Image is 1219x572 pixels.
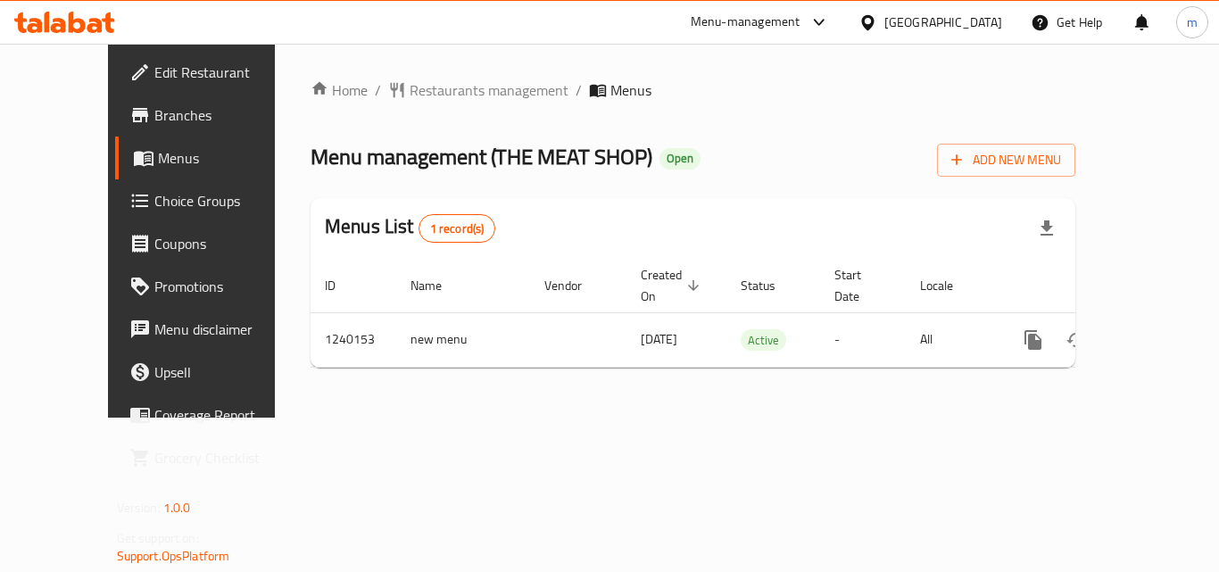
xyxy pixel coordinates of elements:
td: new menu [396,312,530,367]
a: Home [311,79,368,101]
span: Promotions [154,276,297,297]
span: Open [659,151,701,166]
span: Upsell [154,361,297,383]
a: Promotions [115,265,311,308]
div: Total records count [419,214,496,243]
a: Edit Restaurant [115,51,311,94]
span: Active [741,330,786,351]
table: enhanced table [311,259,1198,368]
span: Start Date [834,264,884,307]
span: Menus [610,79,651,101]
div: Menu-management [691,12,800,33]
span: 1 record(s) [419,220,495,237]
td: All [906,312,998,367]
td: 1240153 [311,312,396,367]
span: Vendor [544,275,605,296]
div: Open [659,148,701,170]
div: [GEOGRAPHIC_DATA] [884,12,1002,32]
span: Add New Menu [951,149,1061,171]
a: Menu disclaimer [115,308,311,351]
span: 1.0.0 [163,496,191,519]
span: Branches [154,104,297,126]
span: [DATE] [641,327,677,351]
a: Restaurants management [388,79,568,101]
span: m [1187,12,1198,32]
div: Active [741,329,786,351]
li: / [576,79,582,101]
a: Branches [115,94,311,137]
span: Coupons [154,233,297,254]
nav: breadcrumb [311,79,1075,101]
a: Upsell [115,351,311,394]
span: Grocery Checklist [154,447,297,468]
span: Menus [158,147,297,169]
a: Support.OpsPlatform [117,544,230,568]
span: Menu management ( THE MEAT SHOP ) [311,137,652,177]
a: Grocery Checklist [115,436,311,479]
span: Coverage Report [154,404,297,426]
li: / [375,79,381,101]
span: Name [410,275,465,296]
span: Choice Groups [154,190,297,211]
a: Choice Groups [115,179,311,222]
span: Menu disclaimer [154,319,297,340]
h2: Menus List [325,213,495,243]
span: Get support on: [117,526,199,550]
span: Status [741,275,799,296]
td: - [820,312,906,367]
a: Coupons [115,222,311,265]
div: Export file [1025,207,1068,250]
span: Version: [117,496,161,519]
th: Actions [998,259,1198,313]
span: Locale [920,275,976,296]
button: Change Status [1055,319,1098,361]
span: Restaurants management [410,79,568,101]
button: more [1012,319,1055,361]
span: ID [325,275,359,296]
a: Coverage Report [115,394,311,436]
span: Edit Restaurant [154,62,297,83]
button: Add New Menu [937,144,1075,177]
a: Menus [115,137,311,179]
span: Created On [641,264,705,307]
